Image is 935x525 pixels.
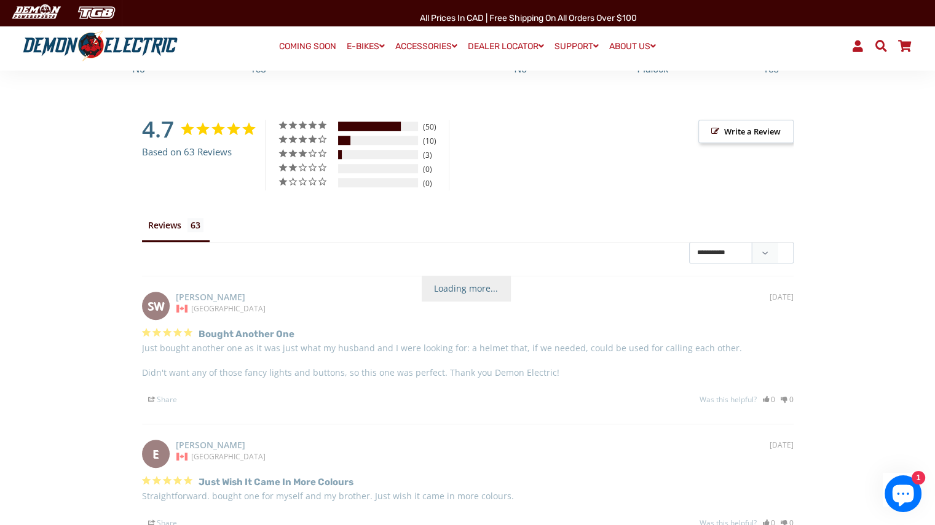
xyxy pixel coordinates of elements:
span: All Prices in CAD | Free shipping on all orders over $100 [420,13,637,23]
span: 5-Star Rating Review [141,324,193,342]
span: Share [142,393,183,406]
a: E-BIKES [342,37,389,55]
img: Demon Electric [6,2,65,23]
span: [GEOGRAPHIC_DATA] [191,303,266,314]
div: 79% [338,122,401,131]
i: 0 [781,394,793,405]
i: 0 [763,394,775,405]
div: 3 ★ [278,148,336,158]
div: 50 [420,122,446,132]
select: Sort reviews [689,242,794,263]
img: Canada [176,305,187,313]
a: COMING SOON [275,38,341,55]
span: Loading more... [422,276,510,301]
img: TGB Canada [71,2,122,23]
strong: [PERSON_NAME] [176,439,245,451]
div: [DATE] [770,440,794,451]
div: Was this helpful? [700,394,794,405]
h3: Just wish it came in more colours [199,475,353,489]
li: Reviews [142,215,210,242]
div: SW [142,292,170,320]
div: 5% [338,150,342,159]
div: E [142,440,170,468]
span: [GEOGRAPHIC_DATA] [191,451,266,462]
a: Rate review as helpful [763,394,775,405]
strong: 4.7 [142,113,174,144]
a: DEALER LOCATOR [464,37,548,55]
div: 3 [420,150,446,160]
inbox-online-store-chat: Shopify online store chat [881,475,925,515]
div: 4 ★ [278,134,336,144]
div: [DATE] [770,292,794,303]
span: 5-Star Rating Review [141,472,193,490]
h3: Bought another one [199,327,294,341]
p: Straightforward. bought one for myself and my brother. Just wish it came in more colours. [142,490,794,502]
span: Based on 63 Reviews [142,145,232,159]
div: 10 [420,136,446,146]
p: Just bought another one as it was just what my husband and I were looking for: a helmet that, if ... [142,342,794,379]
div: 16% [338,136,351,145]
strong: [PERSON_NAME] [176,291,245,303]
div: 5-Star Ratings [338,122,418,131]
a: ABOUT US [605,37,660,55]
div: 5 ★ [278,120,336,130]
div: 4-Star Ratings [338,136,418,145]
div: 3-Star Ratings [338,150,418,159]
img: Canada [176,453,187,461]
a: ACCESSORIES [391,37,462,55]
img: Demon Electric logo [18,30,182,62]
a: Rate review as not helpful [781,394,793,405]
a: SUPPORT [550,37,603,55]
span: Write a Review [698,120,794,143]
